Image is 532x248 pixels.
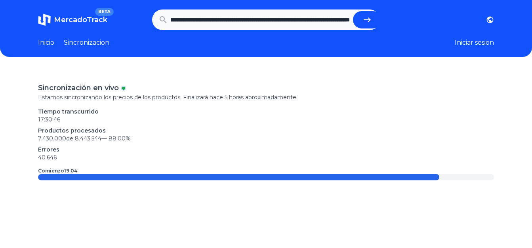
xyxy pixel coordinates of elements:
[64,168,77,174] time: 19:04
[38,13,51,26] img: MercadoTrack
[38,82,119,93] p: Sincronización en vivo
[38,116,60,123] time: 17:30:46
[38,13,107,26] a: MercadoTrackBETA
[64,38,109,47] a: Sincronizacion
[38,93,494,101] p: Estamos sincronizando los precios de los productos. Finalizará hace 5 horas aproximadamente.
[38,146,494,153] p: Errores
[38,127,494,134] p: Productos procesados
[95,8,114,16] span: BETA
[38,153,494,161] p: 40.646
[455,38,494,47] button: Iniciar sesion
[38,134,494,142] p: 7.430.000 de 8.443.544 —
[54,15,107,24] span: MercadoTrack
[109,135,131,142] span: 88.00 %
[38,168,77,174] p: Comienzo
[38,108,494,115] p: Tiempo transcurrido
[38,38,54,47] a: Inicio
